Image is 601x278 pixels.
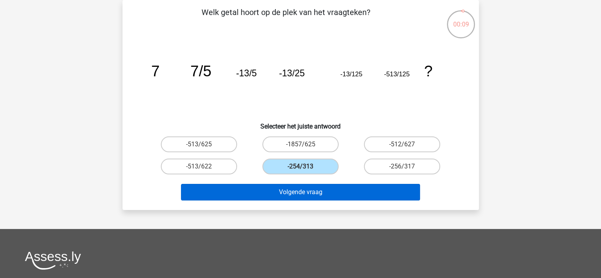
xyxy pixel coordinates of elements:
label: -254/313 [262,159,339,174]
div: 00:09 [446,9,476,29]
label: -513/625 [161,136,237,152]
label: -512/627 [364,136,440,152]
tspan: 7 [151,62,159,79]
tspan: 7/5 [190,62,211,79]
p: Welk getal hoort op de plek van het vraagteken? [135,6,437,30]
tspan: -13/25 [279,68,305,78]
button: Volgende vraag [181,184,420,200]
tspan: -13/5 [236,68,256,78]
tspan: -513/125 [384,70,409,78]
tspan: -13/125 [340,70,362,78]
img: Assessly logo [25,251,81,270]
h6: Selecteer het juiste antwoord [135,116,466,130]
tspan: ? [424,62,432,79]
label: -256/317 [364,159,440,174]
label: -1857/625 [262,136,339,152]
label: -513/622 [161,159,237,174]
